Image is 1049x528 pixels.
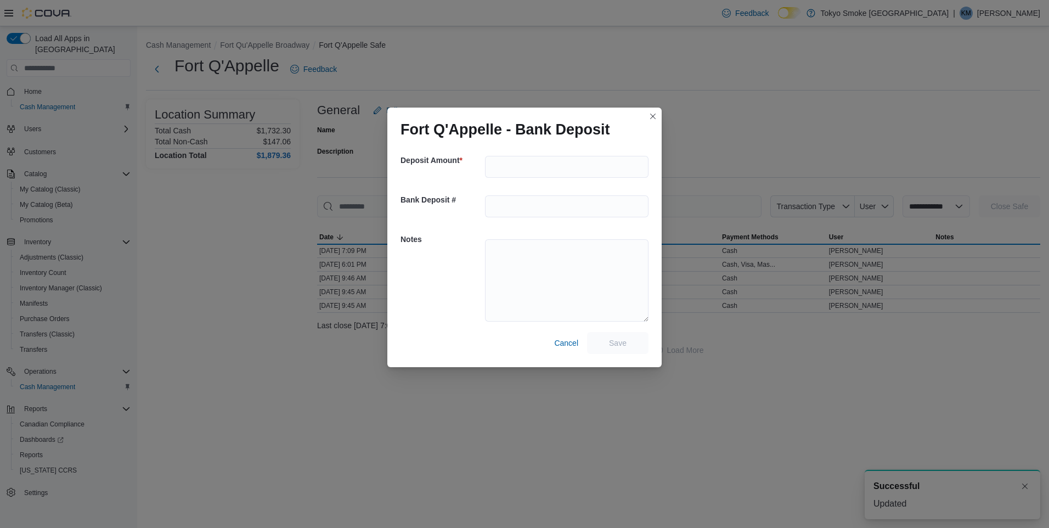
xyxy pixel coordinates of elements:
[401,149,483,171] h5: Deposit Amount
[401,228,483,250] h5: Notes
[646,110,659,123] button: Closes this modal window
[554,338,578,349] span: Cancel
[587,332,648,354] button: Save
[401,189,483,211] h5: Bank Deposit #
[401,121,610,138] h1: Fort Q'Appelle - Bank Deposit
[550,332,583,354] button: Cancel
[609,338,627,349] span: Save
